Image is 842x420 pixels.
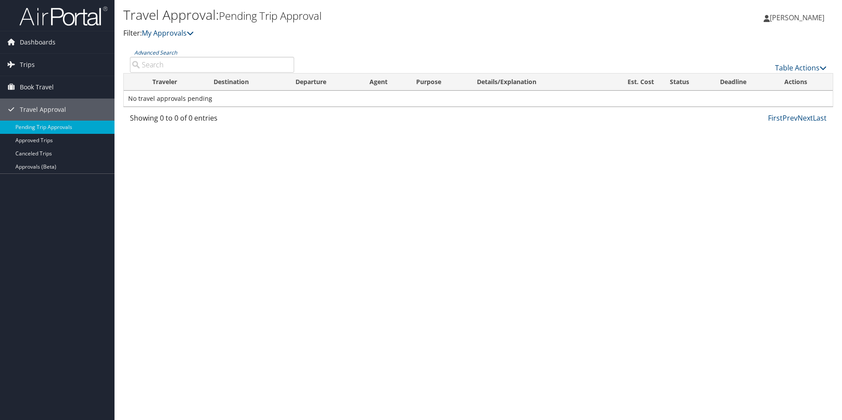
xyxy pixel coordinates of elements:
div: Showing 0 to 0 of 0 entries [130,113,294,128]
p: Filter: [123,28,597,39]
span: Dashboards [20,31,55,53]
a: First [768,113,783,123]
td: No travel approvals pending [124,91,833,107]
th: Status: activate to sort column ascending [662,74,712,91]
a: Last [813,113,827,123]
th: Deadline: activate to sort column descending [712,74,777,91]
th: Purpose [408,74,469,91]
th: Actions [776,74,833,91]
small: Pending Trip Approval [219,8,321,23]
span: Trips [20,54,35,76]
h1: Travel Approval: [123,6,597,24]
th: Agent [362,74,409,91]
th: Departure: activate to sort column ascending [288,74,362,91]
span: Travel Approval [20,99,66,121]
input: Advanced Search [130,57,294,73]
a: Table Actions [775,63,827,73]
a: My Approvals [142,28,194,38]
a: Prev [783,113,798,123]
a: Advanced Search [134,49,177,56]
span: [PERSON_NAME] [770,13,824,22]
a: [PERSON_NAME] [764,4,833,31]
th: Details/Explanation [469,74,600,91]
th: Est. Cost: activate to sort column ascending [600,74,662,91]
a: Next [798,113,813,123]
img: airportal-logo.png [19,6,107,26]
th: Destination: activate to sort column ascending [206,74,288,91]
span: Book Travel [20,76,54,98]
th: Traveler: activate to sort column ascending [144,74,206,91]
